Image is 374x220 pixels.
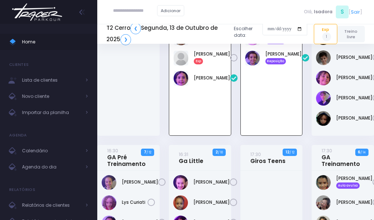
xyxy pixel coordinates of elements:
[336,74,373,81] a: [PERSON_NAME]
[122,199,148,206] a: Lys Curiati
[336,175,373,188] a: [PERSON_NAME] Aula avulsa
[314,8,333,15] span: Isadora
[194,51,230,64] a: [PERSON_NAME]Exp
[322,147,362,167] a: 17:30GA Treinamento
[316,71,331,85] img: Gabriel Leão
[351,8,360,15] a: Sair
[304,8,313,15] span: Olá,
[146,150,151,155] small: / 12
[22,37,88,47] span: Home
[173,195,188,210] img: Clara Pimenta Amaral
[336,95,373,101] a: [PERSON_NAME]
[107,147,148,167] a: 16:30GA Pré Treinamento
[102,175,116,190] img: Chloe Miglio
[358,149,360,155] strong: 6
[286,149,290,155] strong: 12
[22,162,81,172] span: Agenda do dia
[9,128,27,143] h4: Agenda
[316,50,331,65] img: Gabriel Amaral Alves
[316,195,331,210] img: Ana clara machado
[316,175,331,190] img: Alice de Oliveira Santos
[22,75,81,85] span: Lista de clientes
[120,34,131,45] a: ❯
[9,182,35,197] h4: Relatórios
[336,199,373,206] a: [PERSON_NAME]
[314,24,337,44] a: Exp1
[336,182,360,188] span: Aula avulsa
[215,149,218,155] strong: 2
[193,199,230,206] a: [PERSON_NAME]
[107,148,118,154] small: 16:30
[265,51,302,64] a: [PERSON_NAME] Reposição
[194,75,230,81] a: [PERSON_NAME]
[250,151,261,157] small: 17:30
[322,148,332,154] small: 17:30
[179,151,203,164] a: 16:31Ga Little
[22,146,81,156] span: Calendário
[174,51,188,65] img: Manuella Uemura Neves Magela
[179,151,188,157] small: 16:31
[218,150,223,155] small: / 10
[245,51,260,65] img: Vicente Mota silva
[336,54,373,61] a: [PERSON_NAME]
[194,58,203,64] span: Exp
[250,151,286,164] a: 17:30Giros Teens
[22,92,81,101] span: Novo cliente
[301,4,365,19] div: [ ]
[336,6,349,18] span: S
[290,150,294,155] small: / 12
[173,175,188,190] img: Bianca Levy Siqueira Rezende
[265,58,286,64] span: Reposição
[9,57,29,72] h4: Clientes
[122,179,158,185] a: [PERSON_NAME]
[322,32,331,41] span: 1
[337,26,365,42] a: Treino livre
[130,23,141,34] a: ❮
[22,108,81,117] span: Importar da planilha
[316,91,331,106] img: Max Passamani Lacorte
[336,115,373,121] a: [PERSON_NAME]
[157,5,184,16] a: Adicionar
[360,150,366,155] small: / 14
[106,21,307,47] div: Escolher data:
[174,71,188,86] img: Livia Lopes
[144,149,146,155] strong: 7
[22,201,81,210] span: Relatórios de clientes
[316,111,331,126] img: Yeshe Idargo Kis
[106,23,228,45] h5: T2 Cerro Segunda, 13 de Outubro de 2025
[102,195,116,210] img: Lys Curiati
[193,179,230,185] a: [PERSON_NAME]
